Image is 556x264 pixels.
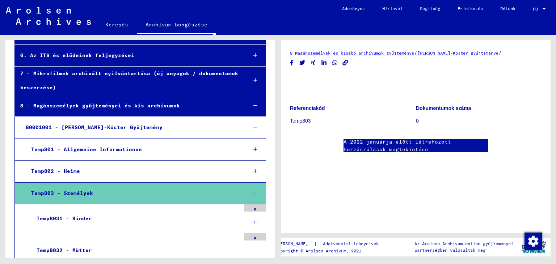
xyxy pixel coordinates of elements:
[533,6,538,12] font: HU
[254,207,256,212] font: 0
[382,6,403,11] font: Hírlevél
[290,118,311,124] font: Temp803
[146,21,207,28] font: Archívum böngészése
[31,146,142,153] font: Temp801 - Allgemeine Informationen
[275,240,314,248] a: [PERSON_NAME]
[458,6,483,11] font: Érintkezés
[137,16,216,35] a: Archívum böngészése
[416,118,419,124] font: 0
[37,247,92,254] font: Temp8032 - Mütter
[314,240,317,247] font: |
[31,190,93,196] font: Temp803 - Személyek
[275,248,361,254] font: Copyright © Arolsen Archívum, 2021
[342,58,349,67] button: Link másolása
[290,105,325,111] font: Referenciakód
[520,238,547,256] img: yv_logo.png
[344,138,488,153] a: A 2022 januárja előtt létrehozott hozzászólások megtekintése
[414,241,513,246] font: Az Arolsen Archívum online gyűjteményei
[97,16,137,33] a: Keresés
[309,58,317,67] button: Megosztás Xingen
[317,240,387,248] a: Adatvédelmi irányelvek
[498,50,502,56] font: /
[31,168,80,174] font: Temp802 - Heime
[6,7,91,25] img: Arolsen_neg.svg
[524,232,542,250] div: Hozzájárulás módosítása
[414,50,417,56] font: /
[20,70,238,91] font: 7 - Mikrofilmek archivált nyilvántartása (új anyagok / dokumentumok beszerzése)
[342,6,365,11] font: Adományoz
[105,21,128,28] font: Keresés
[320,58,328,67] button: Megosztás LinkedIn-en
[299,58,306,67] button: Megosztás Twitteren
[344,139,451,153] font: A 2022 januárja előtt létrehozott hozzászólások megtekintése
[414,247,485,253] font: partnerségben valósultak meg
[525,233,542,250] img: Hozzájárulás módosítása
[275,241,308,246] font: [PERSON_NAME]
[288,58,296,67] button: Megosztás Facebookon
[417,50,498,56] a: [PERSON_NAME]-Köster gyűjteménye
[254,236,256,240] font: 0
[20,102,180,109] font: 8 - Magánszemélyek gyűjteményei és kis archívumok
[20,52,134,59] font: 6. Az ITS és elődeinek feljegyzései
[323,241,379,246] font: Adatvédelmi irányelvek
[416,105,471,111] font: Dokumentumok száma
[331,58,339,67] button: Megosztás WhatsApp-on
[500,6,515,11] font: Rólunk
[26,124,163,131] font: 80001001 - [PERSON_NAME]-Köster Gyűjtemény
[290,50,414,56] a: 8 Magánszemélyek és kisebb archívumok gyűjteménye
[420,6,440,11] font: Segítség
[37,215,92,222] font: Temp8031 - Kinder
